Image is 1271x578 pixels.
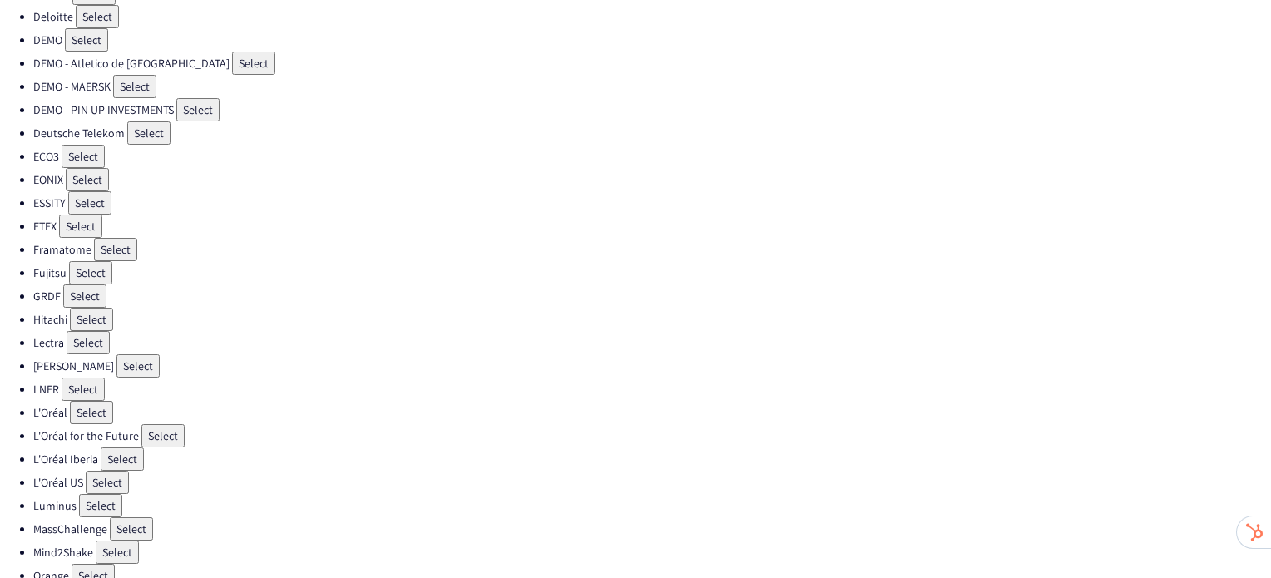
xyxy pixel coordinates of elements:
[68,191,111,215] button: Select
[232,52,275,75] button: Select
[33,378,1271,401] li: LNER
[176,98,220,121] button: Select
[70,401,113,424] button: Select
[33,517,1271,541] li: MassChallenge
[33,354,1271,378] li: [PERSON_NAME]
[65,28,108,52] button: Select
[141,424,185,447] button: Select
[70,308,113,331] button: Select
[62,378,105,401] button: Select
[33,238,1271,261] li: Framatome
[67,331,110,354] button: Select
[127,121,171,145] button: Select
[63,284,106,308] button: Select
[33,145,1271,168] li: ECO3
[76,5,119,28] button: Select
[33,5,1271,28] li: Deloitte
[33,471,1271,494] li: L'Oréal US
[33,215,1271,238] li: ETEX
[101,447,144,471] button: Select
[94,238,137,261] button: Select
[33,541,1271,564] li: Mind2Shake
[59,215,102,238] button: Select
[1188,498,1271,578] iframe: Chat Widget
[62,145,105,168] button: Select
[33,494,1271,517] li: Luminus
[33,308,1271,331] li: Hitachi
[69,261,112,284] button: Select
[33,121,1271,145] li: Deutsche Telekom
[33,98,1271,121] li: DEMO - PIN UP INVESTMENTS
[113,75,156,98] button: Select
[33,191,1271,215] li: ESSITY
[33,447,1271,471] li: L'Oréal Iberia
[33,75,1271,98] li: DEMO - MAERSK
[33,284,1271,308] li: GRDF
[33,28,1271,52] li: DEMO
[33,52,1271,75] li: DEMO - Atletico de [GEOGRAPHIC_DATA]
[33,168,1271,191] li: EONIX
[33,424,1271,447] li: L'Oréal for the Future
[66,168,109,191] button: Select
[110,517,153,541] button: Select
[79,494,122,517] button: Select
[33,331,1271,354] li: Lectra
[33,261,1271,284] li: Fujitsu
[33,401,1271,424] li: L'Oréal
[86,471,129,494] button: Select
[116,354,160,378] button: Select
[96,541,139,564] button: Select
